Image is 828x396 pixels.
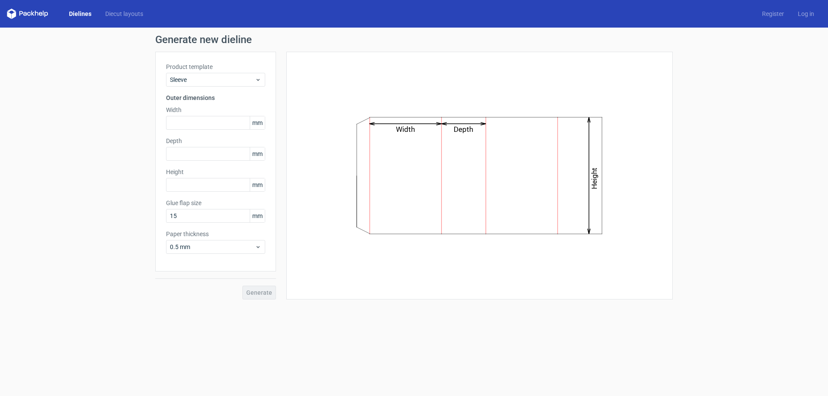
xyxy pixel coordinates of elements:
[166,230,265,238] label: Paper thickness
[166,199,265,207] label: Glue flap size
[791,9,821,18] a: Log in
[250,116,265,129] span: mm
[250,147,265,160] span: mm
[166,62,265,71] label: Product template
[396,125,415,134] text: Width
[170,75,255,84] span: Sleeve
[166,94,265,102] h3: Outer dimensions
[250,209,265,222] span: mm
[155,34,673,45] h1: Generate new dieline
[98,9,150,18] a: Diecut layouts
[250,178,265,191] span: mm
[62,9,98,18] a: Dielines
[755,9,791,18] a: Register
[454,125,474,134] text: Depth
[166,168,265,176] label: Height
[166,137,265,145] label: Depth
[170,243,255,251] span: 0.5 mm
[166,106,265,114] label: Width
[590,168,599,189] text: Height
